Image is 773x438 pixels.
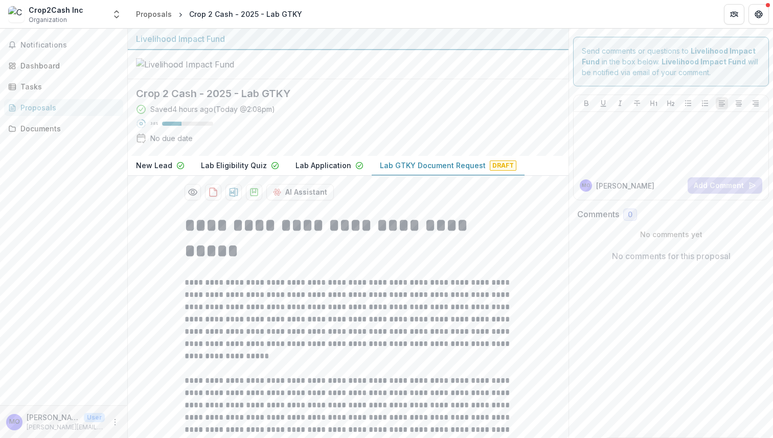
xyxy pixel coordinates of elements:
[577,229,765,240] p: No comments yet
[597,97,609,109] button: Underline
[749,97,762,109] button: Align Right
[716,97,728,109] button: Align Left
[20,41,119,50] span: Notifications
[490,160,516,171] span: Draft
[205,184,221,200] button: download-proposal
[596,180,654,191] p: [PERSON_NAME]
[733,97,745,109] button: Align Center
[201,160,267,171] p: Lab Eligibility Quiz
[150,104,275,114] div: Saved 4 hours ago ( Today @ 2:08pm )
[29,5,83,15] div: Crop2Cash Inc
[136,58,238,71] img: Livelihood Impact Fund
[4,57,123,74] a: Dashboard
[136,87,544,100] h2: Crop 2 Cash - 2025 - Lab GTKY
[662,57,746,66] strong: Livelihood Impact Fund
[648,97,660,109] button: Heading 1
[4,78,123,95] a: Tasks
[580,97,593,109] button: Bold
[225,184,242,200] button: download-proposal
[380,160,486,171] p: Lab GTKY Document Request
[150,133,193,144] div: No due date
[150,120,158,127] p: 38 %
[682,97,694,109] button: Bullet List
[109,4,124,25] button: Open entity switcher
[189,9,302,19] div: Crop 2 Cash - 2025 - Lab GTKY
[577,210,619,219] h2: Comments
[20,123,115,134] div: Documents
[748,4,769,25] button: Get Help
[614,97,626,109] button: Italicize
[4,37,123,53] button: Notifications
[27,412,80,423] p: [PERSON_NAME]
[132,7,306,21] nav: breadcrumb
[136,9,172,19] div: Proposals
[582,183,590,188] div: Michael Ogundare
[4,99,123,116] a: Proposals
[109,416,121,428] button: More
[699,97,711,109] button: Ordered List
[136,160,172,171] p: New Lead
[136,33,560,45] div: Livelihood Impact Fund
[8,6,25,22] img: Crop2Cash Inc
[612,250,731,262] p: No comments for this proposal
[628,211,632,219] span: 0
[132,7,176,21] a: Proposals
[27,423,105,432] p: [PERSON_NAME][EMAIL_ADDRESS][DOMAIN_NAME]
[688,177,762,194] button: Add Comment
[20,60,115,71] div: Dashboard
[185,184,201,200] button: Preview d7c2037e-fdb2-441f-a4e8-1b480bd93625-9.pdf
[266,184,334,200] button: AI Assistant
[631,97,643,109] button: Strike
[9,419,20,425] div: Michael Ogundare
[246,184,262,200] button: download-proposal
[84,413,105,422] p: User
[20,81,115,92] div: Tasks
[665,97,677,109] button: Heading 2
[20,102,115,113] div: Proposals
[29,15,67,25] span: Organization
[724,4,744,25] button: Partners
[573,37,769,86] div: Send comments or questions to in the box below. will be notified via email of your comment.
[295,160,351,171] p: Lab Application
[4,120,123,137] a: Documents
